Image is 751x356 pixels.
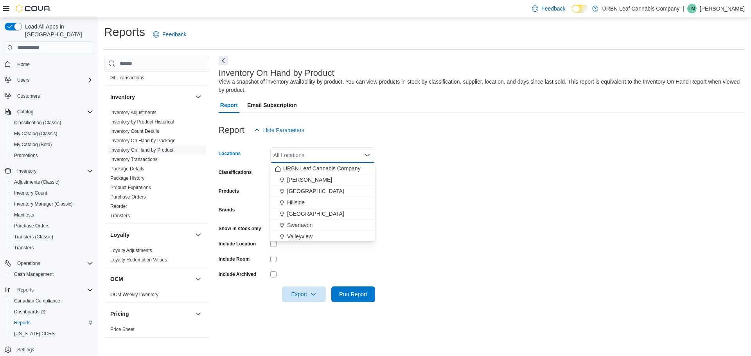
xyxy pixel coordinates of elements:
[8,317,96,328] button: Reports
[110,247,152,254] span: Loyalty Adjustments
[14,320,31,326] span: Reports
[2,106,96,117] button: Catalog
[14,285,37,295] button: Reports
[110,275,192,283] button: OCM
[104,64,209,86] div: Finance
[17,347,34,353] span: Settings
[11,270,57,279] a: Cash Management
[110,204,127,209] a: Reorder
[14,60,33,69] a: Home
[14,141,52,148] span: My Catalog (Beta)
[287,233,313,240] span: Valleyview
[14,190,47,196] span: Inventory Count
[270,163,375,310] div: Choose from the following options
[14,245,34,251] span: Transfers
[17,168,36,174] span: Inventory
[14,223,50,229] span: Purchase Orders
[219,78,741,94] div: View a snapshot of inventory availability by product. You can view products in stock by classific...
[529,1,568,16] a: Feedback
[14,331,55,337] span: [US_STATE] CCRS
[364,152,370,158] button: Close list of options
[219,225,261,232] label: Show in stock only
[287,221,313,229] span: Swanavon
[110,175,144,181] span: Package History
[700,4,745,13] p: [PERSON_NAME]
[11,177,63,187] a: Adjustments (Classic)
[11,140,93,149] span: My Catalog (Beta)
[110,110,156,115] a: Inventory Adjustments
[14,59,93,69] span: Home
[11,329,93,338] span: Washington CCRS
[11,318,93,327] span: Reports
[110,184,151,191] span: Product Expirations
[11,232,56,242] a: Transfers (Classic)
[8,128,96,139] button: My Catalog (Classic)
[8,199,96,209] button: Inventory Manager (Classic)
[14,91,93,101] span: Customers
[110,327,135,332] a: Price Sheet
[14,234,53,240] span: Transfers (Classic)
[2,284,96,295] button: Reports
[14,75,32,85] button: Users
[14,107,93,116] span: Catalog
[11,188,93,198] span: Inventory Count
[8,139,96,150] button: My Catalog (Beta)
[14,259,43,268] button: Operations
[14,259,93,268] span: Operations
[11,296,93,306] span: Canadian Compliance
[263,126,304,134] span: Hide Parameters
[110,147,173,153] a: Inventory On Hand by Product
[219,241,256,247] label: Include Location
[270,163,375,174] button: URBN Leaf Cannabis Company
[14,91,43,101] a: Customers
[17,61,30,68] span: Home
[11,129,61,138] a: My Catalog (Classic)
[270,220,375,231] button: Swanavon
[14,152,38,159] span: Promotions
[11,270,93,279] span: Cash Management
[8,150,96,161] button: Promotions
[110,93,192,101] button: Inventory
[104,24,145,40] h1: Reports
[270,197,375,208] button: Hillside
[11,129,93,138] span: My Catalog (Classic)
[14,75,93,85] span: Users
[110,109,156,116] span: Inventory Adjustments
[110,203,127,209] span: Reorder
[14,212,34,218] span: Manifests
[572,5,588,13] input: Dark Mode
[8,328,96,339] button: [US_STATE] CCRS
[219,150,241,157] label: Locations
[194,230,203,240] button: Loyalty
[219,188,239,194] label: Products
[11,307,49,317] a: Dashboards
[8,177,96,188] button: Adjustments (Classic)
[8,188,96,199] button: Inventory Count
[110,231,192,239] button: Loyalty
[219,169,252,175] label: Classifications
[110,138,176,143] a: Inventory On Hand by Package
[2,166,96,177] button: Inventory
[110,194,146,200] span: Purchase Orders
[110,119,174,125] a: Inventory by Product Historical
[14,166,93,176] span: Inventory
[194,274,203,284] button: OCM
[110,213,130,219] span: Transfers
[8,306,96,317] a: Dashboards
[110,138,176,144] span: Inventory On Hand by Package
[11,296,63,306] a: Canadian Compliance
[14,271,54,277] span: Cash Management
[14,309,45,315] span: Dashboards
[14,298,60,304] span: Canadian Compliance
[17,93,40,99] span: Customers
[110,93,135,101] h3: Inventory
[14,201,73,207] span: Inventory Manager (Classic)
[110,275,123,283] h3: OCM
[104,246,209,268] div: Loyalty
[162,30,186,38] span: Feedback
[16,5,51,13] img: Cova
[110,257,167,263] span: Loyalty Redemption Values
[14,345,93,354] span: Settings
